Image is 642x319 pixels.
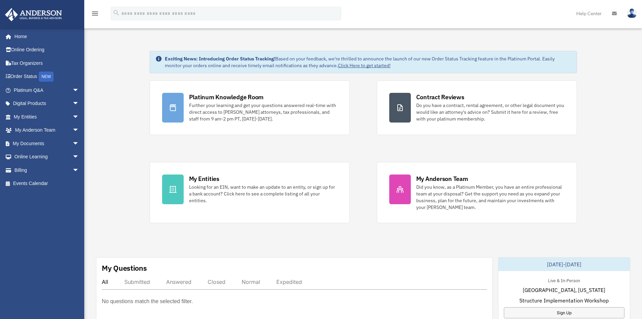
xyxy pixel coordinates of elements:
span: arrow_drop_down [72,137,86,151]
span: arrow_drop_down [72,150,86,164]
a: Platinum Knowledge Room Further your learning and get your questions answered real-time with dire... [150,80,350,135]
a: Billingarrow_drop_down [5,163,89,177]
a: Click Here to get started! [338,62,391,69]
div: All [102,278,108,285]
div: Normal [242,278,260,285]
div: Submitted [124,278,150,285]
span: arrow_drop_down [72,124,86,137]
a: menu [91,12,99,18]
span: [GEOGRAPHIC_DATA], [US_STATE] [523,286,605,294]
div: Platinum Knowledge Room [189,93,264,101]
div: Closed [208,278,225,285]
div: My Anderson Team [416,175,468,183]
a: Sign Up [504,307,624,318]
a: Order StatusNEW [5,70,89,84]
div: Expedited [276,278,302,285]
div: My Questions [102,263,147,273]
a: Online Learningarrow_drop_down [5,150,89,164]
strong: Exciting News: Introducing Order Status Tracking! [165,56,275,62]
a: Home [5,30,86,43]
i: menu [91,9,99,18]
div: [DATE]-[DATE] [498,258,630,271]
div: Did you know, as a Platinum Member, you have an entire professional team at your disposal? Get th... [416,184,564,211]
a: Contract Reviews Do you have a contract, rental agreement, or other legal document you would like... [377,80,577,135]
div: Do you have a contract, rental agreement, or other legal document you would like an attorney's ad... [416,102,564,122]
a: Tax Organizers [5,56,89,70]
span: arrow_drop_down [72,83,86,97]
a: Events Calendar [5,177,89,190]
a: Digital Productsarrow_drop_down [5,97,89,110]
span: arrow_drop_down [72,110,86,124]
div: Looking for an EIN, want to make an update to an entity, or sign up for a bank account? Click her... [189,184,337,204]
div: Further your learning and get your questions answered real-time with direct access to [PERSON_NAM... [189,102,337,122]
a: My Anderson Team Did you know, as a Platinum Member, you have an entire professional team at your... [377,162,577,223]
div: Live & In-Person [543,276,585,284]
span: arrow_drop_down [72,97,86,111]
a: My Documentsarrow_drop_down [5,137,89,150]
div: Based on your feedback, we're thrilled to announce the launch of our new Order Status Tracking fe... [165,55,571,69]
a: My Anderson Teamarrow_drop_down [5,124,89,137]
i: search [113,9,120,17]
img: Anderson Advisors Platinum Portal [3,8,64,21]
p: No questions match the selected filter. [102,297,193,306]
a: My Entities Looking for an EIN, want to make an update to an entity, or sign up for a bank accoun... [150,162,350,223]
div: My Entities [189,175,219,183]
span: arrow_drop_down [72,163,86,177]
a: Online Ordering [5,43,89,57]
div: Contract Reviews [416,93,464,101]
div: NEW [39,72,54,82]
span: Structure Implementation Workshop [519,296,609,304]
div: Answered [166,278,191,285]
a: Platinum Q&Aarrow_drop_down [5,83,89,97]
img: User Pic [627,8,637,18]
a: My Entitiesarrow_drop_down [5,110,89,124]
